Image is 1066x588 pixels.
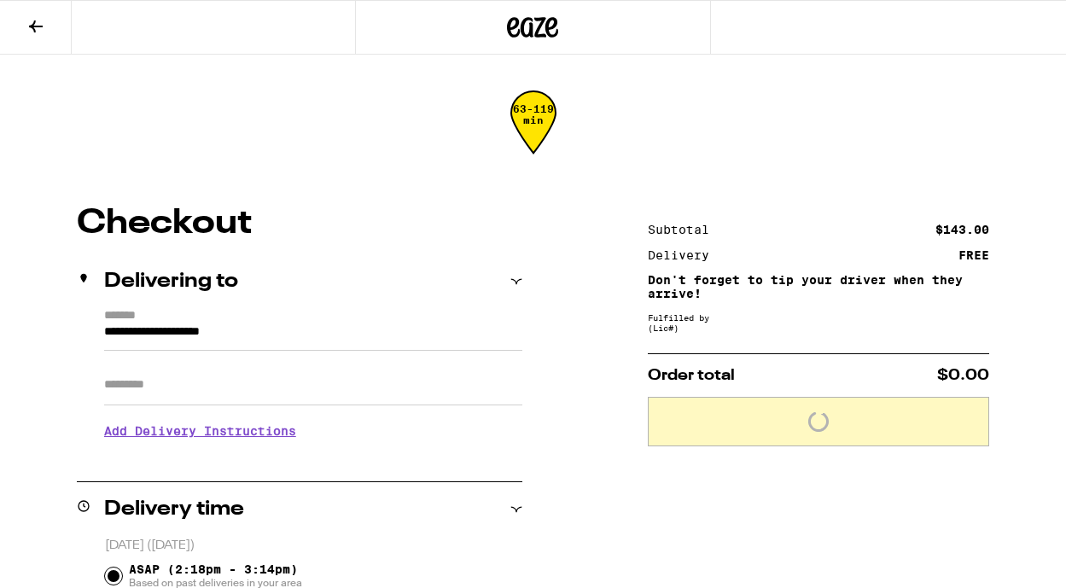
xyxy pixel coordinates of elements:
[105,538,522,554] p: [DATE] ([DATE])
[937,368,989,383] span: $0.00
[648,312,989,333] div: Fulfilled by (Lic# )
[77,207,522,241] h1: Checkout
[648,224,721,236] div: Subtotal
[648,368,735,383] span: Order total
[104,271,238,292] h2: Delivering to
[510,103,556,167] div: 63-119 min
[104,411,522,451] h3: Add Delivery Instructions
[648,249,721,261] div: Delivery
[104,451,522,464] p: We'll contact you at [PHONE_NUMBER] when we arrive
[935,224,989,236] div: $143.00
[104,499,244,520] h2: Delivery time
[648,273,989,300] p: Don't forget to tip your driver when they arrive!
[958,249,989,261] div: FREE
